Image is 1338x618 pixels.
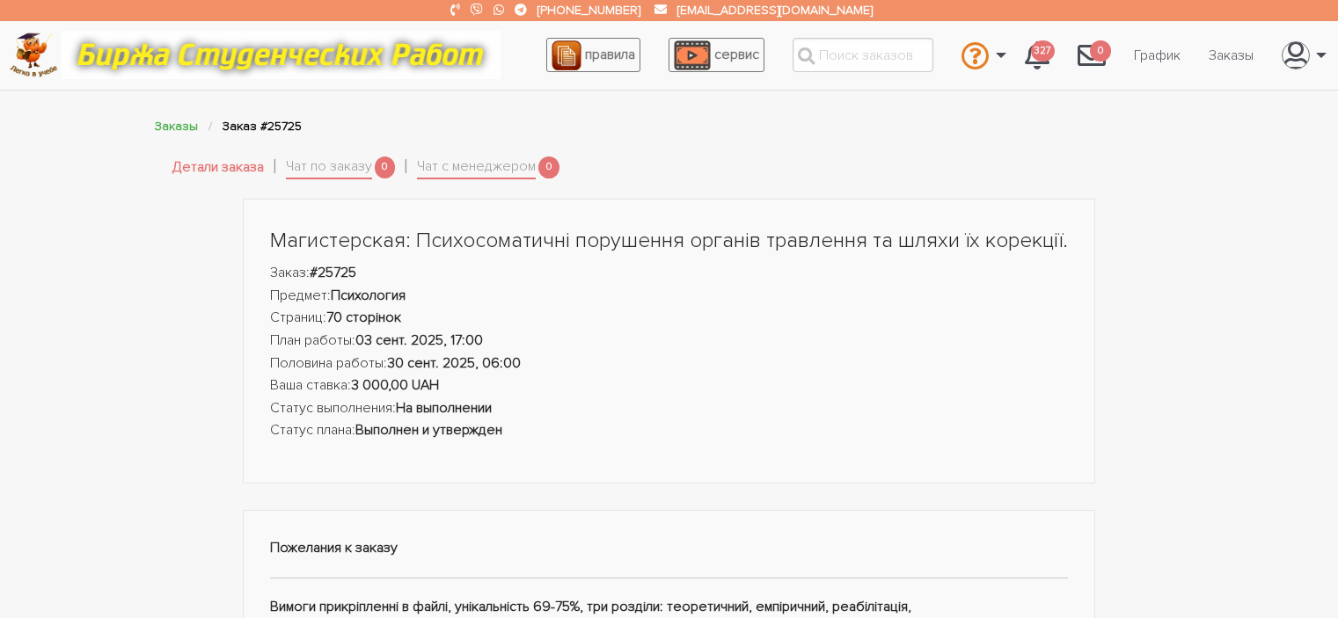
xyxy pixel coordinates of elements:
strong: 70 сторінок [326,309,401,326]
span: 0 [1090,40,1111,62]
a: Заказы [1195,39,1268,72]
input: Поиск заказов [793,38,933,72]
strong: Выполнен и утвержден [355,421,502,439]
li: Страниц: [270,307,1069,330]
li: Статус плана: [270,419,1069,442]
a: 327 [1011,32,1064,79]
a: Чат по заказу [286,156,372,180]
li: Заказ #25725 [223,116,302,136]
span: 0 [538,156,559,178]
img: agreement_icon-feca34a61ba7f3d1581b08bc946b2ec1ccb426f67415f344566775c155b7f62c.png [552,40,581,70]
span: 327 [1031,40,1055,62]
li: План работы: [270,330,1069,353]
a: 0 [1064,32,1120,79]
strong: 3 000,00 UAH [351,376,439,394]
a: [EMAIL_ADDRESS][DOMAIN_NAME] [677,3,873,18]
li: Предмет: [270,285,1069,308]
span: правила [585,46,635,63]
a: сервис [669,38,764,72]
li: Половина работы: [270,353,1069,375]
strong: #25725 [310,264,356,281]
img: logo-c4363faeb99b52c628a42810ed6dfb4293a56d4e4775eb116515dfe7f33672af.png [10,33,58,77]
a: [PHONE_NUMBER] [537,3,640,18]
span: сервис [714,46,759,63]
strong: Пожелания к заказу [270,539,398,556]
strong: 03 сент. 2025, 17:00 [355,331,483,349]
a: График [1120,39,1195,72]
span: 0 [375,156,396,178]
a: Заказы [155,119,198,134]
strong: 30 сент. 2025, 06:00 [387,354,521,372]
img: motto-12e01f5a76059d5f6a28199ef077b1f78e012cfde436ab5cf1d4517935686d32.gif [61,31,501,79]
strong: На выполнении [396,399,492,417]
li: Заказ: [270,262,1069,285]
a: правила [546,38,640,72]
li: Статус выполнения: [270,397,1069,420]
li: Ваша ставка: [270,374,1069,397]
img: play_icon-49f7f135c9dc9a03216cfdbccbe1e3994649169d890fb554cedf0eac35a01ba8.png [674,40,711,70]
a: Детали заказа [172,156,264,179]
h1: Магистерская: Психосоматичні порушення органів травлення та шляхи їх корекції. [270,226,1069,256]
strong: Психология [331,287,406,304]
a: Чат с менеджером [417,156,536,180]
